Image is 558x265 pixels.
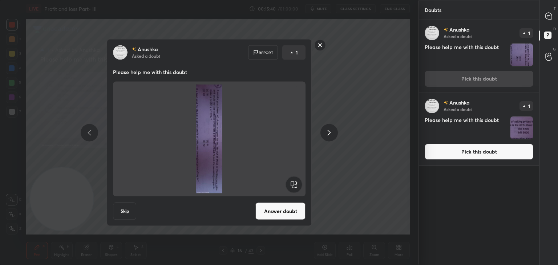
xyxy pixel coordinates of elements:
h4: Please help me with this doubt [425,43,507,66]
p: Asked a doubt [444,33,472,39]
img: 1759848349R7SGMS.JPEG [122,85,297,193]
p: 1 [528,31,530,35]
img: 1759848349R7SGMS.JPEG [510,44,533,66]
img: 1759848302GAQO6F.JPEG [510,117,533,139]
img: 3 [425,99,439,113]
button: Answer doubt [255,203,306,220]
p: 1 [528,104,530,108]
p: Asked a doubt [132,53,160,59]
img: 3 [425,26,439,40]
button: Skip [113,203,136,220]
div: Report [248,45,278,60]
img: no-rating-badge.077c3623.svg [444,28,448,32]
p: T [554,6,556,11]
p: G [553,46,556,52]
p: Asked a doubt [444,106,472,112]
button: Pick this doubt [425,144,533,160]
p: Doubts [419,0,447,20]
img: no-rating-badge.077c3623.svg [132,47,136,51]
p: Please help me with this doubt [113,69,306,76]
p: Anushka [138,46,158,52]
p: 1 [296,49,298,56]
h4: Please help me with this doubt [425,116,507,139]
p: Anushka [449,100,470,106]
img: no-rating-badge.077c3623.svg [444,101,448,105]
p: Anushka [449,27,470,33]
p: D [553,26,556,32]
img: 3 [113,45,128,60]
